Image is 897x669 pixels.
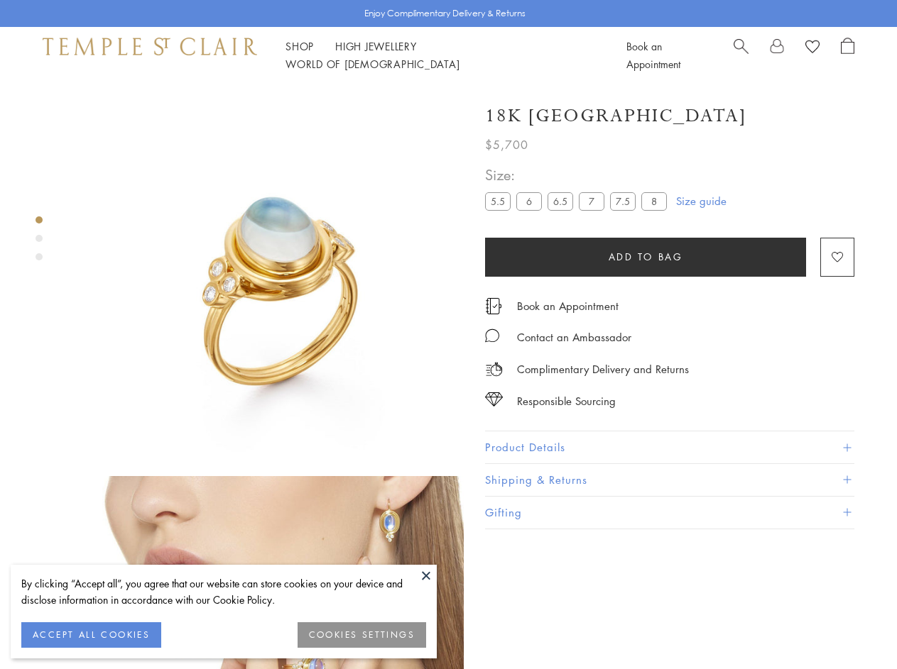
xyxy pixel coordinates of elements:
[517,298,619,314] a: Book an Appointment
[43,38,257,55] img: Temple St. Clair
[364,6,526,21] p: Enjoy Complimentary Delivery & Returns
[517,328,631,346] div: Contact an Ambassador
[626,39,680,71] a: Book an Appointment
[21,575,426,608] div: By clicking “Accept all”, you agree that our website can store cookies on your device and disclos...
[92,84,464,455] img: R14110-BM8V
[609,249,683,265] span: Add to bag
[286,57,460,71] a: World of [DEMOGRAPHIC_DATA]World of [DEMOGRAPHIC_DATA]
[485,298,502,314] img: icon_appointment.svg
[485,392,503,407] img: icon_sourcing.svg
[485,360,503,378] img: icon_delivery.svg
[676,194,727,208] a: Size guide
[298,622,426,648] button: COOKIES SETTINGS
[485,136,528,154] span: $5,700
[485,464,854,496] button: Shipping & Returns
[485,192,511,210] label: 5.5
[21,622,161,648] button: ACCEPT ALL COOKIES
[335,39,417,53] a: High JewelleryHigh Jewellery
[516,192,542,210] label: 6
[286,39,314,53] a: ShopShop
[485,431,854,463] button: Product Details
[641,192,667,210] label: 8
[485,328,499,343] img: MessageIcon-01_2.svg
[734,38,749,73] a: Search
[286,38,594,73] nav: Main navigation
[517,360,689,378] p: Complimentary Delivery and Returns
[485,163,673,187] span: Size:
[548,192,573,210] label: 6.5
[610,192,636,210] label: 7.5
[841,38,854,73] a: Open Shopping Bag
[517,392,616,410] div: Responsible Sourcing
[579,192,604,210] label: 7
[805,38,820,59] a: View Wishlist
[36,213,43,272] div: Product gallery navigation
[485,104,746,128] h1: 18K [GEOGRAPHIC_DATA]
[485,497,854,529] button: Gifting
[485,238,806,277] button: Add to bag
